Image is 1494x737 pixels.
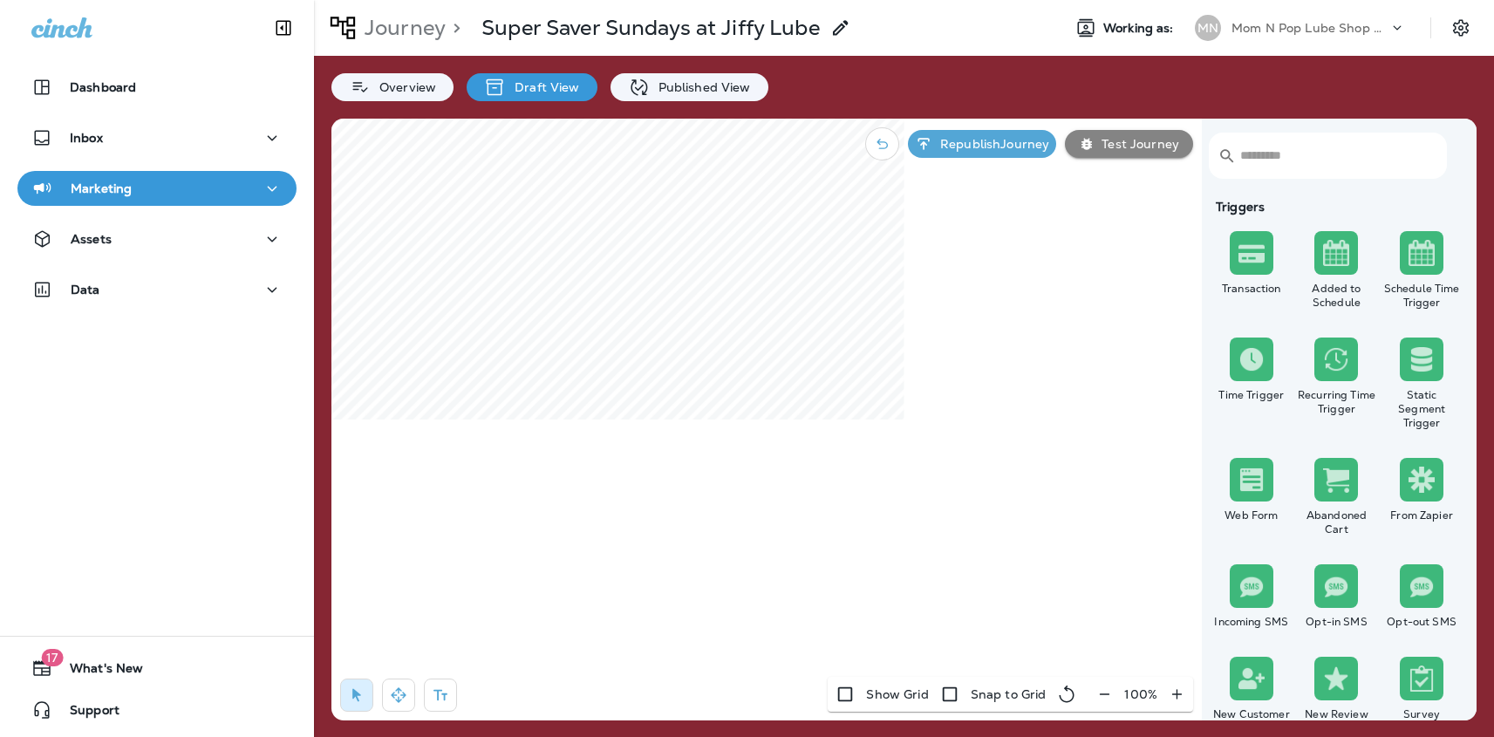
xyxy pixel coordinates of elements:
p: Inbox [70,131,103,145]
div: From Zapier [1382,508,1461,522]
div: New Review [1298,707,1376,721]
div: Opt-out SMS [1382,615,1461,629]
div: Added to Schedule [1298,282,1376,310]
span: 17 [41,649,63,666]
div: Triggers [1209,200,1464,214]
p: Published View [650,80,751,94]
span: Working as: [1103,21,1177,36]
p: Mom N Pop Lube Shop Group dba Jiffy Lube [1231,21,1388,35]
div: Schedule Time Trigger [1382,282,1461,310]
div: MN [1195,15,1221,41]
button: RepublishJourney [908,130,1056,158]
p: Dashboard [70,80,136,94]
p: Republish Journey [933,137,1049,151]
button: Marketing [17,171,297,206]
p: Journey [358,15,446,41]
span: What's New [52,661,143,682]
div: Recurring Time Trigger [1298,388,1376,416]
span: Support [52,703,119,724]
p: Super Saver Sundays at Jiffy Lube [481,15,820,41]
button: Collapse Sidebar [259,10,308,45]
p: Marketing [71,181,132,195]
p: > [446,15,460,41]
button: Test Journey [1065,130,1193,158]
div: Incoming SMS [1212,615,1291,629]
div: New Customer [1212,707,1291,721]
button: Assets [17,222,297,256]
div: Opt-in SMS [1298,615,1376,629]
button: Settings [1445,12,1477,44]
p: Draft View [506,80,579,94]
div: Static Segment Trigger [1382,388,1461,430]
div: Web Form [1212,508,1291,522]
p: Data [71,283,100,297]
div: Survey Completed [1382,707,1461,735]
div: Transaction [1212,282,1291,296]
p: Show Grid [866,687,928,701]
p: Test Journey [1095,137,1179,151]
button: Support [17,693,297,727]
p: Overview [371,80,436,94]
button: Dashboard [17,70,297,105]
button: Data [17,272,297,307]
div: Time Trigger [1212,388,1291,402]
button: 17What's New [17,651,297,686]
div: Abandoned Cart [1298,508,1376,536]
p: Assets [71,232,112,246]
button: Inbox [17,120,297,155]
p: Snap to Grid [971,687,1047,701]
p: 100 % [1124,687,1157,701]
